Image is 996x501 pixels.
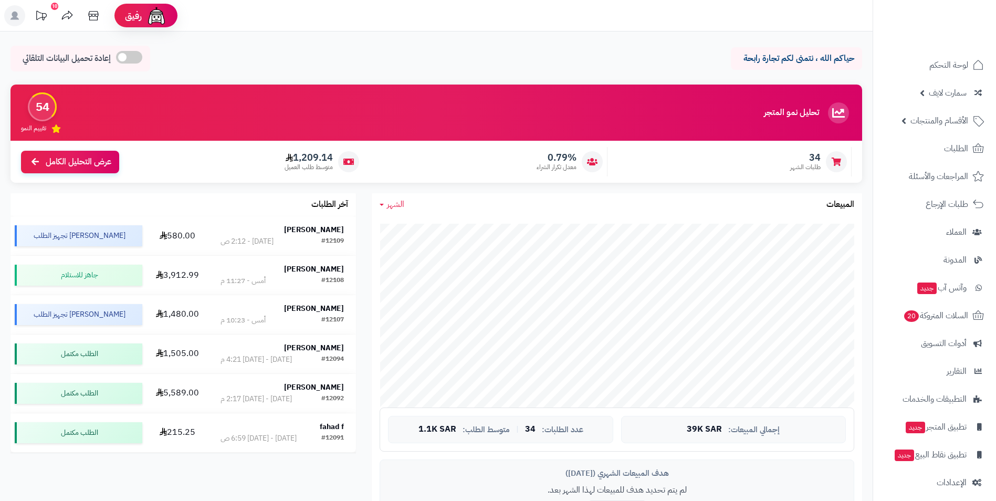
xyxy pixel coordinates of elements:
td: 1,480.00 [146,295,208,334]
span: عدد الطلبات: [542,425,583,434]
div: [PERSON_NAME] تجهيز الطلب [15,225,142,246]
p: لم يتم تحديد هدف للمبيعات لهذا الشهر بعد. [388,484,846,496]
span: عرض التحليل الكامل [46,156,111,168]
span: تطبيق نقاط البيع [894,447,967,462]
strong: fahad f [320,421,344,432]
a: عرض التحليل الكامل [21,151,119,173]
div: جاهز للاستلام [15,265,142,286]
strong: [PERSON_NAME] [284,224,344,235]
strong: [PERSON_NAME] [284,382,344,393]
a: المدونة [879,247,990,273]
a: الطلبات [879,136,990,161]
a: التطبيقات والخدمات [879,387,990,412]
h3: تحليل نمو المتجر [764,108,819,118]
div: الطلب مكتمل [15,422,142,443]
span: إجمالي المبيعات: [728,425,780,434]
div: الطلب مكتمل [15,383,142,404]
span: الأقسام والمنتجات [910,113,968,128]
a: المراجعات والأسئلة [879,164,990,189]
a: لوحة التحكم [879,53,990,78]
a: طلبات الإرجاع [879,192,990,217]
div: 10 [51,3,58,10]
span: 1.1K SAR [418,425,456,434]
span: وآتس آب [916,280,967,295]
div: أمس - 11:27 م [221,276,266,286]
span: المدونة [943,253,967,267]
td: 1,505.00 [146,335,208,373]
a: أدوات التسويق [879,331,990,356]
span: التطبيقات والخدمات [903,392,967,406]
td: 580.00 [146,216,208,255]
div: أمس - 10:23 م [221,315,266,326]
span: الطلبات [944,141,968,156]
span: | [516,425,519,433]
a: الشهر [380,199,404,211]
span: التقارير [947,364,967,379]
span: سمارت لايف [929,86,967,100]
div: #12092 [321,394,344,404]
span: تقييم النمو [21,124,46,133]
div: [DATE] - [DATE] 4:21 م [221,354,292,365]
span: الإعدادات [937,475,967,490]
strong: [PERSON_NAME] [284,342,344,353]
span: تطبيق المتجر [905,420,967,434]
span: أدوات التسويق [921,336,967,351]
div: #12108 [321,276,344,286]
span: السلات المتروكة [903,308,968,323]
span: 1,209.14 [285,152,333,163]
span: جديد [895,450,914,461]
span: الشهر [387,198,404,211]
span: 0.79% [537,152,576,163]
div: [DATE] - [DATE] 6:59 ص [221,433,297,444]
a: تطبيق نقاط البيعجديد [879,442,990,467]
span: جديد [917,283,937,294]
img: ai-face.png [146,5,167,26]
a: السلات المتروكة20 [879,303,990,328]
h3: المبيعات [826,200,854,210]
td: 3,912.99 [146,256,208,295]
a: العملاء [879,220,990,245]
div: [DATE] - [DATE] 2:17 م [221,394,292,404]
span: المراجعات والأسئلة [909,169,968,184]
div: [DATE] - 2:12 ص [221,236,274,247]
div: #12109 [321,236,344,247]
strong: [PERSON_NAME] [284,264,344,275]
a: تطبيق المتجرجديد [879,414,990,440]
div: #12094 [321,354,344,365]
span: 34 [790,152,821,163]
div: الطلب مكتمل [15,343,142,364]
span: طلبات الشهر [790,163,821,172]
span: لوحة التحكم [929,58,968,72]
div: هدف المبيعات الشهري ([DATE]) [388,468,846,479]
a: الإعدادات [879,470,990,495]
td: 215.25 [146,413,208,452]
span: 34 [525,425,536,434]
span: متوسط الطلب: [463,425,510,434]
p: حياكم الله ، نتمنى لكم تجارة رابحة [739,53,854,65]
div: [PERSON_NAME] تجهيز الطلب [15,304,142,325]
span: العملاء [946,225,967,239]
td: 5,589.00 [146,374,208,413]
a: تحديثات المنصة [28,5,54,29]
span: طلبات الإرجاع [926,197,968,212]
div: #12107 [321,315,344,326]
span: رفيق [125,9,142,22]
span: 39K SAR [687,425,722,434]
a: التقارير [879,359,990,384]
span: 20 [904,310,919,322]
span: متوسط طلب العميل [285,163,333,172]
span: معدل تكرار الشراء [537,163,576,172]
strong: [PERSON_NAME] [284,303,344,314]
a: وآتس آبجديد [879,275,990,300]
div: #12091 [321,433,344,444]
span: جديد [906,422,925,433]
h3: آخر الطلبات [311,200,348,210]
span: إعادة تحميل البيانات التلقائي [23,53,111,65]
